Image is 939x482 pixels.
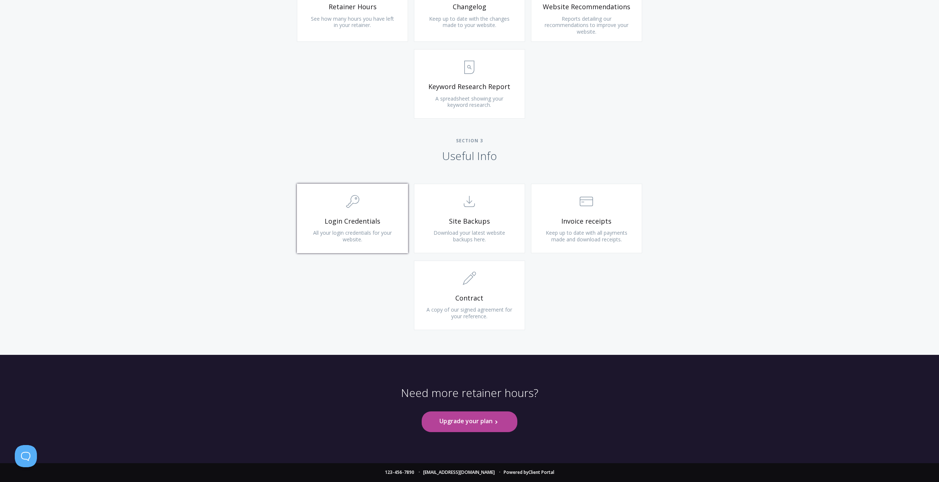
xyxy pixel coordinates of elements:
span: A spreadsheet showing your keyword research. [435,95,503,109]
a: Contract A copy of our signed agreement for your reference. [414,261,525,330]
li: Powered by [496,470,554,475]
a: Login Credentials All your login credentials for your website. [297,184,408,253]
span: Site Backups [425,217,514,225]
a: 123-456-7890 [385,469,414,475]
span: Login Credentials [308,217,397,225]
a: Invoice receipts Keep up to date with all payments made and download receipts. [531,184,642,253]
a: Site Backups Download your latest website backups here. [414,184,525,253]
iframe: Toggle Customer Support [15,445,37,467]
span: Keep up to date with all payments made and download receipts. [546,229,627,243]
span: Retainer Hours [308,3,397,11]
span: Changelog [425,3,514,11]
a: Upgrade your plan [422,411,517,432]
span: See how many hours you have left in your retainer. [311,15,394,29]
a: Keyword Research Report A spreadsheet showing your keyword research. [414,49,525,119]
span: Reports detailing our recommendations to improve your website. [545,15,628,35]
span: Keyword Research Report [425,82,514,91]
p: Need more retainer hours? [401,386,538,412]
span: All your login credentials for your website. [313,229,392,243]
span: Keep up to date with the changes made to your website. [429,15,510,29]
span: Website Recommendations [542,3,631,11]
span: Invoice receipts [542,217,631,225]
span: Download your latest website backups here. [433,229,505,243]
a: [EMAIL_ADDRESS][DOMAIN_NAME] [423,469,495,475]
span: A copy of our signed agreement for your reference. [426,306,512,320]
a: Client Portal [528,469,554,475]
span: Contract [425,294,514,302]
